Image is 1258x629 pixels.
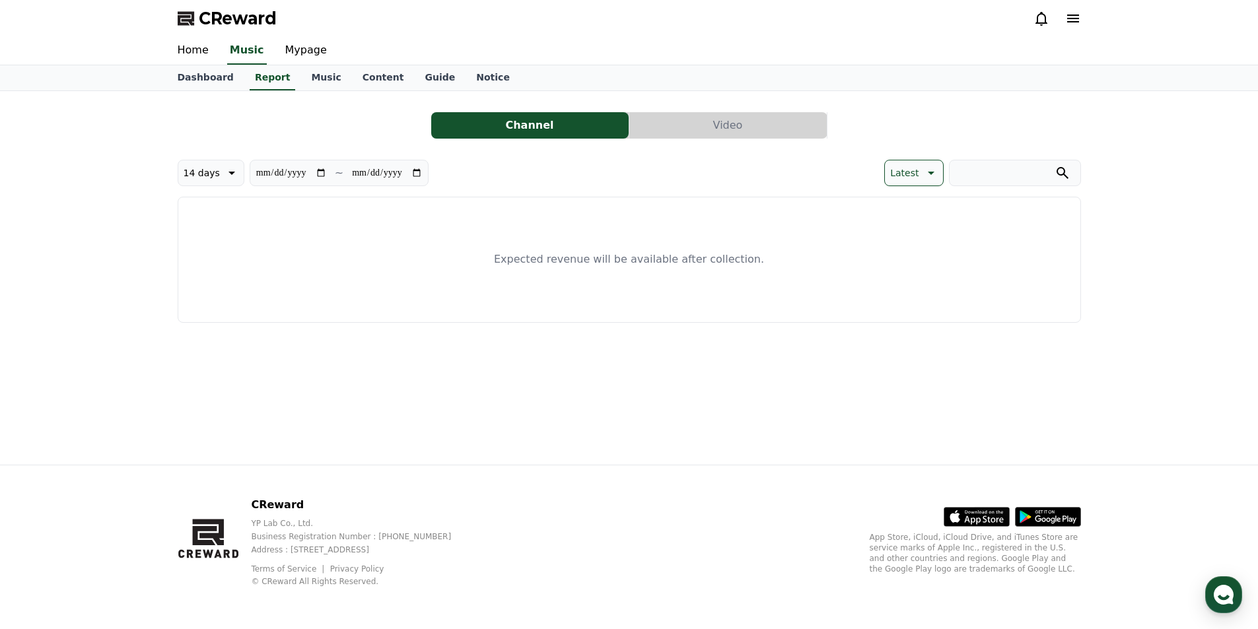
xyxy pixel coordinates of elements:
button: Video [629,112,827,139]
a: Music [227,37,267,65]
p: Expected revenue will be available after collection. [494,251,764,267]
a: Content [352,65,415,90]
p: Latest [890,164,919,182]
p: © CReward All Rights Reserved. [251,576,472,587]
p: CReward [251,497,472,513]
a: Mypage [275,37,337,65]
p: App Store, iCloud, iCloud Drive, and iTunes Store are service marks of Apple Inc., registered in ... [870,532,1081,574]
a: Music [300,65,351,90]
button: Latest [884,160,943,186]
a: Notice [466,65,520,90]
p: YP Lab Co., Ltd. [251,518,472,529]
button: Channel [431,112,629,139]
a: CReward [178,8,277,29]
a: Privacy Policy [330,564,384,574]
a: Guide [414,65,466,90]
a: Home [167,37,219,65]
a: Dashboard [167,65,244,90]
p: 14 days [184,164,220,182]
span: CReward [199,8,277,29]
p: Address : [STREET_ADDRESS] [251,545,472,555]
a: Terms of Service [251,564,326,574]
p: ~ [335,165,343,181]
p: Business Registration Number : [PHONE_NUMBER] [251,531,472,542]
a: Report [250,65,296,90]
button: 14 days [178,160,244,186]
